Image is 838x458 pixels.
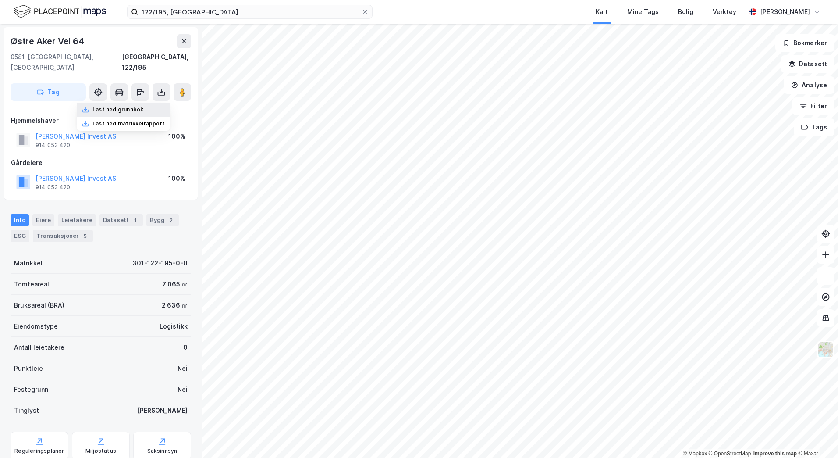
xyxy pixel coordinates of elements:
[784,76,834,94] button: Analyse
[178,363,188,374] div: Nei
[11,230,29,242] div: ESG
[183,342,188,353] div: 0
[781,55,834,73] button: Datasett
[137,405,188,416] div: [PERSON_NAME]
[146,214,179,226] div: Bygg
[162,279,188,290] div: 7 065 ㎡
[168,131,185,142] div: 100%
[709,451,751,457] a: OpenStreetMap
[168,173,185,184] div: 100%
[14,279,49,290] div: Tomteareal
[160,321,188,332] div: Logistikk
[147,447,178,454] div: Saksinnsyn
[58,214,96,226] div: Leietakere
[760,7,810,17] div: [PERSON_NAME]
[14,342,64,353] div: Antall leietakere
[99,214,143,226] div: Datasett
[138,5,362,18] input: Søk på adresse, matrikkel, gårdeiere, leietakere eller personer
[627,7,659,17] div: Mine Tags
[36,184,70,191] div: 914 053 420
[14,4,106,19] img: logo.f888ab2527a4732fd821a326f86c7f29.svg
[11,157,191,168] div: Gårdeiere
[122,52,191,73] div: [GEOGRAPHIC_DATA], 122/195
[14,258,43,268] div: Matrikkel
[11,34,86,48] div: Østre Aker Vei 64
[14,321,58,332] div: Eiendomstype
[92,106,143,113] div: Last ned grunnbok
[132,258,188,268] div: 301-122-195-0-0
[794,416,838,458] div: Kontrollprogram for chat
[32,214,54,226] div: Eiere
[683,451,707,457] a: Mapbox
[14,363,43,374] div: Punktleie
[792,97,834,115] button: Filter
[713,7,736,17] div: Verktøy
[85,447,116,454] div: Miljøstatus
[33,230,93,242] div: Transaksjoner
[596,7,608,17] div: Kart
[14,384,48,395] div: Festegrunn
[817,341,834,358] img: Z
[167,216,175,225] div: 2
[11,52,122,73] div: 0581, [GEOGRAPHIC_DATA], [GEOGRAPHIC_DATA]
[14,300,64,311] div: Bruksareal (BRA)
[92,120,165,127] div: Last ned matrikkelrapport
[678,7,693,17] div: Bolig
[81,232,89,240] div: 5
[794,416,838,458] iframe: Chat Widget
[775,34,834,52] button: Bokmerker
[178,384,188,395] div: Nei
[36,142,70,149] div: 914 053 420
[11,214,29,226] div: Info
[162,300,188,311] div: 2 636 ㎡
[14,447,64,454] div: Reguleringsplaner
[753,451,797,457] a: Improve this map
[11,115,191,126] div: Hjemmelshaver
[11,83,86,101] button: Tag
[131,216,139,225] div: 1
[14,405,39,416] div: Tinglyst
[794,118,834,136] button: Tags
